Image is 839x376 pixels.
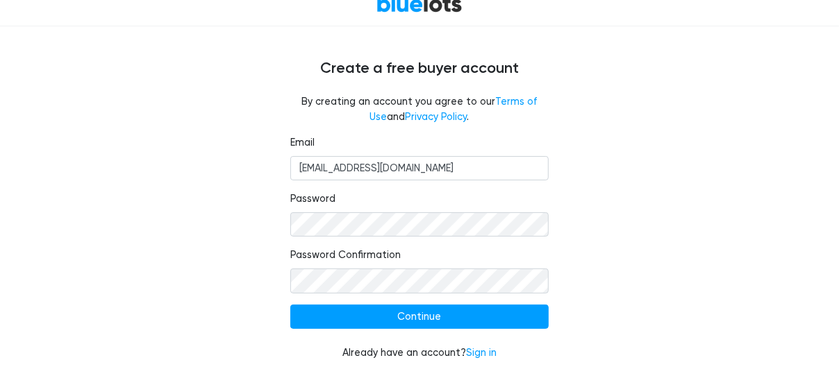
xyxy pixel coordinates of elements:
h4: Create a free buyer account [10,60,829,78]
a: Privacy Policy [405,111,467,123]
label: Password [290,191,335,207]
label: Email [290,135,315,151]
a: Sign in [466,347,497,359]
input: Email [290,156,549,181]
a: Terms of Use [369,96,537,123]
label: Password Confirmation [290,248,401,263]
fieldset: By creating an account you agree to our and . [290,94,549,124]
input: Continue [290,305,549,330]
div: Already have an account? [290,345,549,361]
